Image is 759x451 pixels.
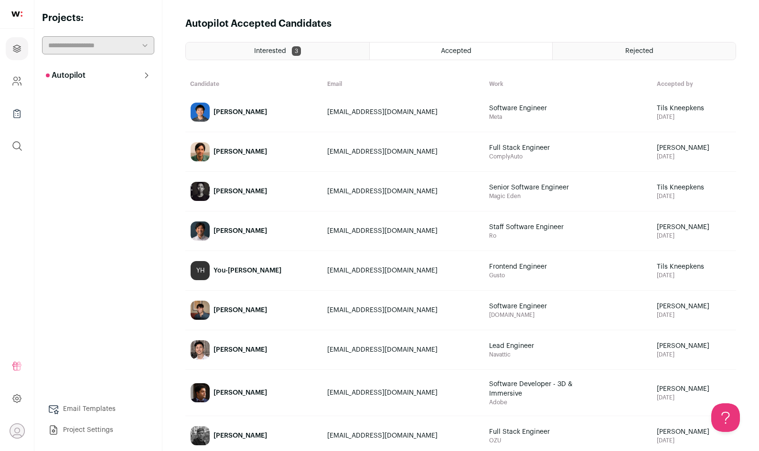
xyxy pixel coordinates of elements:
[489,192,647,200] span: Magic Eden
[214,266,281,275] div: You-[PERSON_NAME]
[657,104,731,113] span: Tils Kneepkens
[327,226,480,236] div: [EMAIL_ADDRESS][DOMAIN_NAME]
[489,183,604,192] span: Senior Software Engineer
[186,172,322,210] a: [PERSON_NAME]
[657,222,731,232] span: [PERSON_NAME]
[191,221,210,241] img: fa222d3f2e4d531eb300180b0508864689a9f49989d0978265e55b3cf4435c86.jpg
[42,66,154,85] button: Autopilot
[186,370,322,415] a: [PERSON_NAME]
[489,341,604,351] span: Lead Engineer
[214,226,267,236] div: [PERSON_NAME]
[489,153,647,160] span: ComplyAuto
[489,399,647,406] span: Adobe
[553,42,736,60] a: Rejected
[191,261,210,280] div: YH
[657,272,731,279] span: [DATE]
[214,431,267,441] div: [PERSON_NAME]
[11,11,22,17] img: wellfound-shorthand-0d5821cbd27db2630d0214b213865d53afaa358527fdda9d0ea32b1df1b89c2c.svg
[191,383,210,402] img: 4d2fe2e5dd1ff2902ac079996a41d63dd4004309528b6b7a45528651c19c80ab.jpg
[711,403,740,432] iframe: Help Scout Beacon - Open
[214,388,267,398] div: [PERSON_NAME]
[186,93,322,131] a: [PERSON_NAME]
[489,351,647,358] span: Navattic
[657,427,731,437] span: [PERSON_NAME]
[489,143,604,153] span: Full Stack Engineer
[489,272,647,279] span: Gusto
[186,133,322,171] a: [PERSON_NAME]
[657,341,731,351] span: [PERSON_NAME]
[191,340,210,359] img: 59ed3fc80484580fbdffb3e4f54e1169ca3106cb8b0294332848d742d69c8990
[214,107,267,117] div: [PERSON_NAME]
[6,70,28,93] a: Company and ATS Settings
[191,142,210,161] img: 86e429f9db33411b61b09af523819ddee8e1336921d73d877350f0717cf6d31c.jpg
[489,379,604,399] span: Software Developer - 3D & Immersive
[46,70,86,81] p: Autopilot
[652,75,736,93] th: Accepted by
[327,305,480,315] div: [EMAIL_ADDRESS][DOMAIN_NAME]
[254,48,286,54] span: Interested
[657,394,731,401] span: [DATE]
[327,187,480,196] div: [EMAIL_ADDRESS][DOMAIN_NAME]
[327,345,480,355] div: [EMAIL_ADDRESS][DOMAIN_NAME]
[657,302,731,311] span: [PERSON_NAME]
[489,262,604,272] span: Frontend Engineer
[657,143,731,153] span: [PERSON_NAME]
[214,345,267,355] div: [PERSON_NAME]
[489,113,647,121] span: Meta
[214,187,267,196] div: [PERSON_NAME]
[42,420,154,440] a: Project Settings
[191,301,210,320] img: 6e51e200a9253595802682ae1878de0ad08973317b4abe0f0c4816a3e08c4960.jpg
[10,423,25,439] button: Open dropdown
[489,302,604,311] span: Software Engineer
[186,42,369,60] a: Interested 3
[327,147,480,157] div: [EMAIL_ADDRESS][DOMAIN_NAME]
[489,222,604,232] span: Staff Software Engineer
[657,384,731,394] span: [PERSON_NAME]
[657,262,731,272] span: Tils Kneepkens
[191,103,210,122] img: e0b610e62f83f99bdecaaa9e47d55ab775a85ab2af681cefd85801e11de5d59a.jpg
[327,388,480,398] div: [EMAIL_ADDRESS][DOMAIN_NAME]
[191,182,210,201] img: 28c97b38dd718d371e23463a200974bf9c49609bc4914d4d476dcd95bf181f27
[214,147,267,157] div: [PERSON_NAME]
[186,252,322,290] a: YH You-[PERSON_NAME]
[42,11,154,25] h2: Projects:
[185,17,331,31] h1: Autopilot Accepted Candidates
[489,232,647,240] span: Ro
[322,75,484,93] th: Email
[6,37,28,60] a: Projects
[327,431,480,441] div: [EMAIL_ADDRESS][DOMAIN_NAME]
[327,266,480,275] div: [EMAIL_ADDRESS][DOMAIN_NAME]
[657,437,731,444] span: [DATE]
[489,427,604,437] span: Full Stack Engineer
[657,311,731,319] span: [DATE]
[657,153,731,160] span: [DATE]
[191,426,210,445] img: b10ac46559877586e82314c18dd7d030ec63994f956c5cc73d992b15c97faae5
[657,232,731,240] span: [DATE]
[657,351,731,358] span: [DATE]
[186,331,322,369] a: [PERSON_NAME]
[292,46,301,56] span: 3
[657,113,731,121] span: [DATE]
[6,102,28,125] a: Company Lists
[214,305,267,315] div: [PERSON_NAME]
[484,75,652,93] th: Work
[186,291,322,329] a: [PERSON_NAME]
[185,75,322,93] th: Candidate
[657,183,731,192] span: Tils Kneepkens
[657,192,731,200] span: [DATE]
[625,48,653,54] span: Rejected
[489,437,647,444] span: OZU
[186,212,322,250] a: [PERSON_NAME]
[489,104,604,113] span: Software Engineer
[441,48,471,54] span: Accepted
[42,399,154,419] a: Email Templates
[489,311,647,319] span: [DOMAIN_NAME]
[327,107,480,117] div: [EMAIL_ADDRESS][DOMAIN_NAME]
